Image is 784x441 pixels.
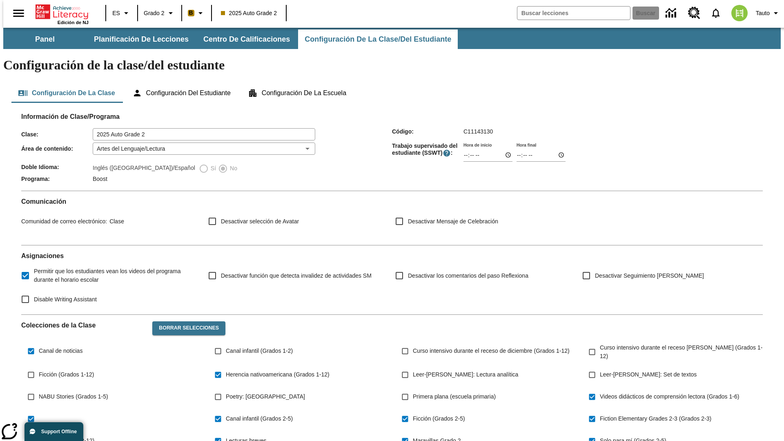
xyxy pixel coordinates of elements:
div: Subbarra de navegación [3,29,459,49]
button: Escoja un nuevo avatar [726,2,753,24]
button: Configuración de la clase/del estudiante [298,29,458,49]
span: C11143130 [463,128,493,135]
span: Centro de calificaciones [203,35,290,44]
span: Disable Writing Assistant [34,295,97,304]
button: Planificación de lecciones [87,29,195,49]
img: avatar image [731,5,748,21]
button: Lenguaje: ES, Selecciona un idioma [109,6,135,20]
button: Panel [4,29,86,49]
span: Fiction Elementary Grades 2-3 (Grados 2-3) [600,414,711,423]
span: 2025 Auto Grade 2 [221,9,277,18]
div: Configuración de la clase/del estudiante [11,83,773,103]
span: Área de contenido : [21,145,93,152]
span: Sí [209,164,216,173]
span: Ficción (Grados 2-5) [413,414,465,423]
h2: Comunicación [21,198,763,205]
span: Panel [35,35,55,44]
button: Centro de calificaciones [197,29,296,49]
a: Centro de información [661,2,683,24]
button: Support Offline [24,422,83,441]
span: Curso intensivo durante el receso de diciembre (Grados 1-12) [413,347,570,355]
div: Artes del Lenguaje/Lectura [93,143,315,155]
input: Clase [93,128,315,140]
span: Leer-[PERSON_NAME]: Lectura analítica [413,370,518,379]
span: Desactivar los comentarios del paso Reflexiona [408,272,528,280]
label: Hora de inicio [463,142,492,148]
button: Configuración del estudiante [126,83,237,103]
button: Perfil/Configuración [753,6,784,20]
span: Trabajo supervisado del estudiante (SSWT) : [392,143,463,157]
span: Boost [93,176,107,182]
input: Buscar campo [517,7,630,20]
span: Herencia nativoamericana (Grados 1-12) [226,370,330,379]
button: Configuración de la clase [11,83,122,103]
button: Configuración de la escuela [241,83,353,103]
div: Comunicación [21,198,763,238]
span: ES [112,9,120,18]
span: Clase [107,218,124,225]
span: Poetry: [GEOGRAPHIC_DATA] [226,392,305,401]
span: NABU Stories (Grados 1-5) [39,392,108,401]
span: B [189,8,193,18]
button: Borrar selecciones [152,321,225,335]
button: El Tiempo Supervisado de Trabajo Estudiantil es el período durante el cual los estudiantes pueden... [443,149,451,157]
span: Primera plana (escuela primaria) [413,392,496,401]
a: Centro de recursos, Se abrirá en una pestaña nueva. [683,2,705,24]
span: Canal infantil (Grados 1-2) [226,347,293,355]
span: Desactivar Mensaje de Celebración [408,217,498,226]
span: Configuración de la clase/del estudiante [305,35,451,44]
span: Clase : [21,131,93,138]
span: Desactivar Seguimiento [PERSON_NAME] [595,272,704,280]
a: Portada [36,4,89,20]
span: Comunidad de correo electrónico : [21,218,107,225]
span: Curso intensivo durante el receso [PERSON_NAME] (Grados 1-12) [600,343,763,361]
span: Grado 2 [144,9,165,18]
button: Boost El color de la clase es anaranjado claro. Cambiar el color de la clase. [185,6,209,20]
h1: Configuración de la clase/del estudiante [3,58,781,73]
span: Support Offline [41,429,77,434]
div: Subbarra de navegación [3,28,781,49]
span: Permitir que los estudiantes vean los videos del programa durante el horario escolar [34,267,195,284]
span: Ficción (Grados 1-12) [39,370,94,379]
label: Inglés ([GEOGRAPHIC_DATA])/Español [93,164,195,174]
a: Notificaciones [705,2,726,24]
span: Desactivar función que detecta invalidez de actividades SM [221,272,372,280]
span: Edición de NJ [58,20,89,25]
span: Leer-[PERSON_NAME]: Set de textos [600,370,697,379]
span: Canal infantil (Grados 2-5) [226,414,293,423]
span: Doble Idioma : [21,164,93,170]
span: Tauto [756,9,770,18]
button: Grado: Grado 2, Elige un grado [140,6,179,20]
span: No [228,164,237,173]
span: Planificación de lecciones [94,35,189,44]
div: Información de Clase/Programa [21,121,763,184]
h2: Información de Clase/Programa [21,113,763,120]
span: Código : [392,128,463,135]
div: Portada [36,3,89,25]
h2: Asignaciones [21,252,763,260]
div: Asignaciones [21,252,763,308]
span: Desactivar selección de Avatar [221,217,299,226]
button: Abrir el menú lateral [7,1,31,25]
span: Programa : [21,176,93,182]
label: Hora final [517,142,536,148]
span: Videos didácticos de comprensión lectora (Grados 1-6) [600,392,739,401]
span: Canal de noticias [39,347,82,355]
h2: Colecciones de la Clase [21,321,146,329]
